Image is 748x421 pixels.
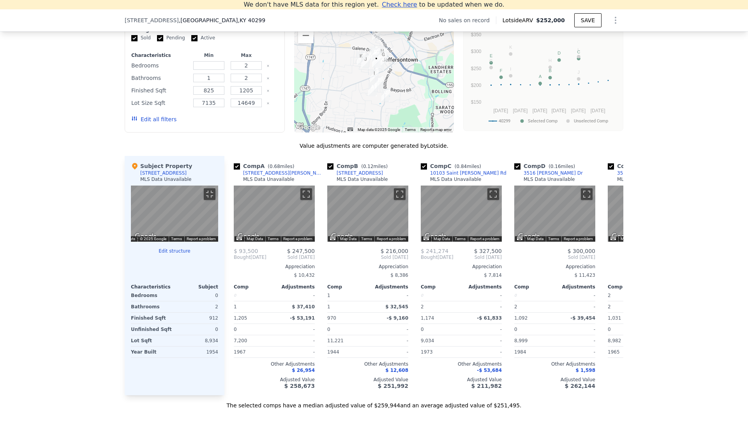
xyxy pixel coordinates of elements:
[234,315,247,321] span: 1,205
[423,232,448,242] a: Open this area in Google Maps (opens a new window)
[524,176,575,182] div: MLS Data Unavailable
[471,32,482,37] text: $350
[556,290,595,301] div: -
[131,162,192,170] div: Subject Property
[471,49,482,54] text: $300
[327,254,408,260] span: Sold [DATE]
[234,347,273,357] div: 1967
[176,301,218,312] div: 2
[576,368,595,373] span: $ 1,598
[340,236,356,242] button: Map Data
[292,304,315,310] span: $ 37,410
[176,324,218,335] div: 0
[557,51,561,55] text: D
[266,102,270,105] button: Clear
[372,27,381,41] div: 3008 Lynnwood Way
[191,35,198,41] input: Active
[571,108,586,113] text: [DATE]
[461,284,502,290] div: Adjustments
[468,32,618,129] div: A chart.
[385,304,408,310] span: $ 32,545
[503,16,536,24] span: Lotside ARV
[131,60,189,71] div: Bedrooms
[456,164,467,169] span: 0.84
[471,383,502,389] span: $ 211,982
[421,248,448,254] span: $ 241,274
[140,170,187,176] div: [STREET_ADDRESS]
[358,127,400,132] span: Map data ©2025 Google
[131,35,151,41] label: Sold
[565,383,595,389] span: $ 262,144
[381,88,390,102] div: 10103 Saint Rene Rd
[234,301,273,312] div: 1
[234,327,237,332] span: 0
[608,284,648,290] div: Comp
[283,237,312,241] a: Report a problem
[577,48,580,52] text: L
[125,395,623,409] div: The selected comps have a median adjusted value of $259,944 and an average adjusted value of $251...
[176,347,218,357] div: 1954
[421,186,502,242] div: Street View
[617,176,669,182] div: MLS Data Unavailable
[234,338,247,343] span: 7,200
[298,28,314,43] button: Zoom out
[327,301,366,312] div: 1
[381,248,408,254] span: $ 216,000
[390,272,408,278] span: $ 8,386
[608,347,647,357] div: 1965
[577,50,580,54] text: C
[471,99,482,105] text: $150
[539,74,542,79] text: A
[439,16,496,24] div: No sales on record
[140,176,192,182] div: MLS Data Unavailable
[421,327,424,332] span: 0
[608,293,611,298] span: 2
[176,335,218,346] div: 8,934
[133,232,159,242] img: Google
[556,301,595,312] div: -
[421,284,461,290] div: Comp
[327,347,366,357] div: 1944
[421,361,502,367] div: Other Adjustments
[621,236,637,242] button: Map Data
[550,164,561,169] span: 0.16
[192,52,226,58] div: Min
[548,237,559,241] a: Terms
[276,347,315,357] div: -
[131,290,173,301] div: Bedrooms
[421,170,506,176] a: 10103 Saint [PERSON_NAME] Rd
[536,17,565,23] span: $252,000
[578,70,580,74] text: J
[372,55,381,68] div: 3705 Canterbury Dr
[327,315,336,321] span: 970
[610,232,635,242] img: Google
[234,248,258,254] span: $ 93,500
[421,338,434,343] span: 9,034
[266,89,270,92] button: Clear
[204,188,215,200] button: Toggle fullscreen view
[463,301,502,312] div: -
[514,327,517,332] span: 0
[421,315,434,321] span: 1,174
[455,237,466,241] a: Terms
[294,272,315,278] span: $ 10,432
[327,327,330,332] span: 0
[421,264,502,270] div: Appreciation
[489,58,493,63] text: G
[420,127,452,132] a: Report a map error
[287,248,315,254] span: $ 247,500
[357,52,365,65] div: 9514 Garden Dr
[131,284,175,290] div: Characteristics
[234,284,274,290] div: Comp
[171,237,182,241] a: Terms
[452,164,484,169] span: ( miles)
[421,347,460,357] div: 1973
[463,335,502,346] div: -
[327,186,408,242] div: Street View
[327,170,383,176] a: [STREET_ADDRESS]
[125,16,179,24] span: [STREET_ADDRESS]
[327,293,330,298] span: 1
[284,383,315,389] span: $ 258,673
[555,284,595,290] div: Adjustments
[358,164,391,169] span: ( miles)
